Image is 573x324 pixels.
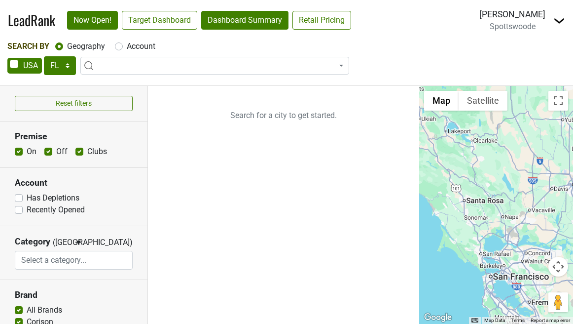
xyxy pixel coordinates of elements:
[422,311,454,324] a: Open this area in Google Maps (opens a new window)
[87,146,107,158] label: Clubs
[75,238,82,247] span: ▼
[15,178,133,188] h3: Account
[27,304,62,316] label: All Brands
[511,318,525,323] a: Terms (opens in new tab)
[471,317,478,324] button: Keyboard shortcuts
[424,91,459,111] button: Show street map
[490,22,536,31] span: Spottswoode
[7,41,49,51] span: Search By
[15,290,133,300] h3: Brand
[548,257,568,277] button: Map camera controls
[122,11,197,30] a: Target Dashboard
[201,11,288,30] a: Dashboard Summary
[531,318,570,323] a: Report a map error
[484,317,505,324] button: Map Data
[27,204,85,216] label: Recently Opened
[292,11,351,30] a: Retail Pricing
[553,15,565,27] img: Dropdown Menu
[67,40,105,52] label: Geography
[15,237,50,247] h3: Category
[15,251,132,270] input: Select a category...
[15,96,133,111] button: Reset filters
[8,10,55,31] a: LeadRank
[459,91,507,111] button: Show satellite imagery
[56,146,68,158] label: Off
[548,292,568,312] button: Drag Pegman onto the map to open Street View
[27,192,79,204] label: Has Depletions
[148,86,419,145] p: Search for a city to get started.
[548,91,568,111] button: Toggle fullscreen view
[67,11,118,30] a: Now Open!
[53,237,72,251] span: ([GEOGRAPHIC_DATA])
[422,311,454,324] img: Google
[479,8,545,21] div: [PERSON_NAME]
[15,131,133,142] h3: Premise
[127,40,155,52] label: Account
[27,146,36,158] label: On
